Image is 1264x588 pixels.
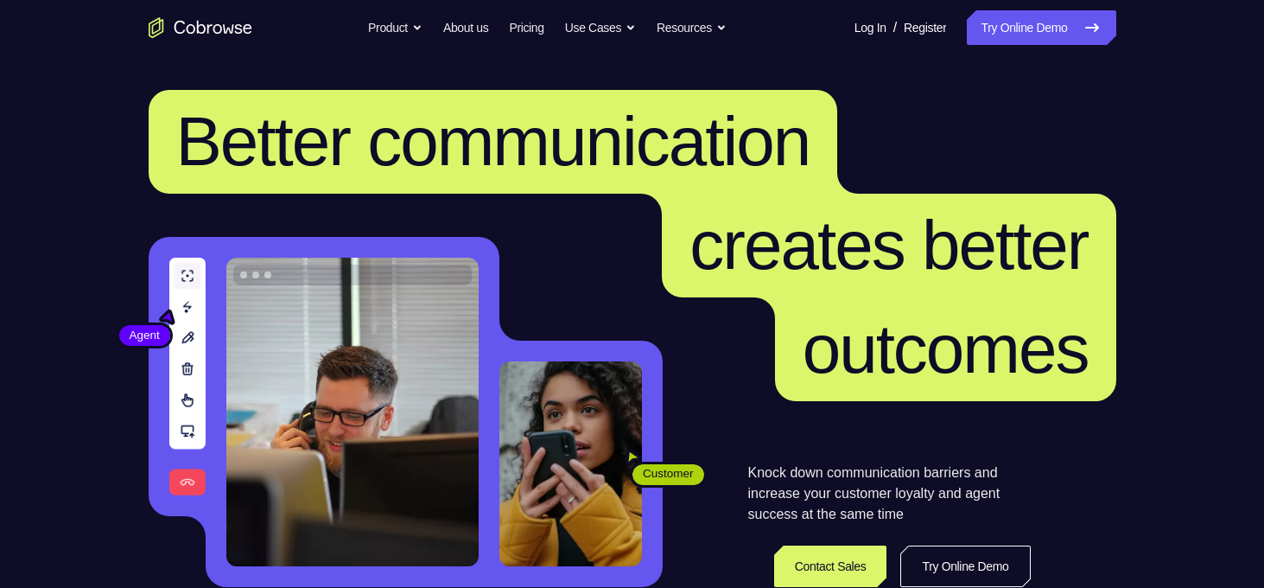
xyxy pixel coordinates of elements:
[226,258,479,566] img: A customer support agent talking on the phone
[443,10,488,45] a: About us
[689,207,1088,284] span: creates better
[368,10,422,45] button: Product
[176,103,810,180] span: Better communication
[748,463,1031,525] p: Knock down communication barriers and increase your customer loyalty and agent success at the sam...
[565,10,636,45] button: Use Cases
[803,310,1089,387] span: outcomes
[893,17,897,38] span: /
[149,17,252,38] a: Go to the home page
[657,10,727,45] button: Resources
[509,10,543,45] a: Pricing
[499,361,642,566] img: A customer holding their phone
[854,10,886,45] a: Log In
[774,546,887,587] a: Contact Sales
[967,10,1115,45] a: Try Online Demo
[900,546,1030,587] a: Try Online Demo
[904,10,946,45] a: Register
